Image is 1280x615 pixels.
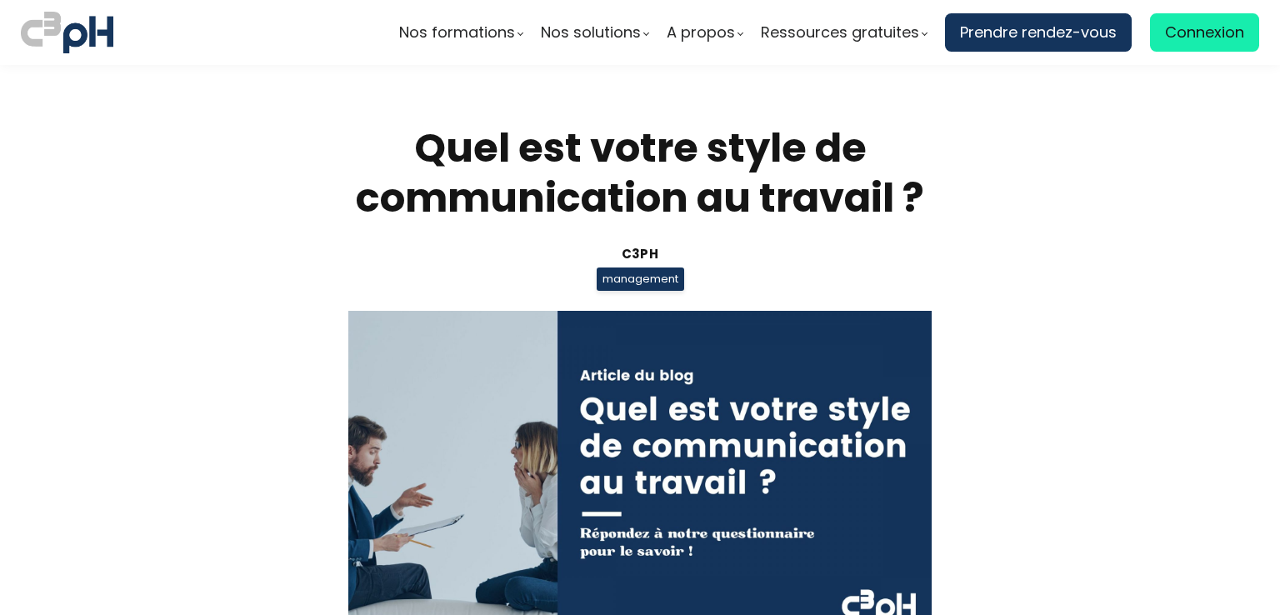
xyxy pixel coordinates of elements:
[21,8,113,57] img: logo C3PH
[252,123,1027,223] h1: Quel est votre style de communication au travail ?
[761,20,919,45] span: Ressources gratuites
[252,244,1027,263] div: C3pH
[541,20,641,45] span: Nos solutions
[960,20,1117,45] span: Prendre rendez-vous
[667,20,735,45] span: A propos
[597,267,684,291] span: management
[1150,13,1259,52] a: Connexion
[1165,20,1244,45] span: Connexion
[945,13,1132,52] a: Prendre rendez-vous
[8,578,178,615] iframe: chat widget
[399,20,515,45] span: Nos formations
